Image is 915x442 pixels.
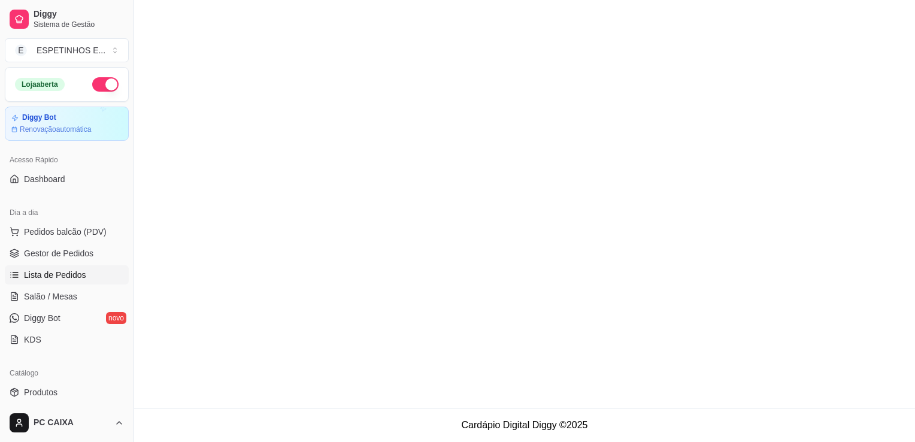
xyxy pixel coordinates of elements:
a: Dashboard [5,169,129,189]
a: DiggySistema de Gestão [5,5,129,34]
span: Produtos [24,386,57,398]
span: Diggy Bot [24,312,60,324]
div: ESPETINHOS E ... [37,44,105,56]
button: PC CAIXA [5,408,129,437]
a: Lista de Pedidos [5,265,129,284]
div: Loja aberta [15,78,65,91]
span: KDS [24,334,41,346]
span: Sistema de Gestão [34,20,124,29]
article: Renovação automática [20,125,91,134]
footer: Cardápio Digital Diggy © 2025 [134,408,915,442]
span: Gestor de Pedidos [24,247,93,259]
span: Pedidos balcão (PDV) [24,226,107,238]
span: PC CAIXA [34,417,110,428]
a: Gestor de Pedidos [5,244,129,263]
div: Dia a dia [5,203,129,222]
span: Lista de Pedidos [24,269,86,281]
span: E [15,44,27,56]
a: KDS [5,330,129,349]
a: Diggy Botnovo [5,308,129,328]
button: Alterar Status [92,77,119,92]
div: Catálogo [5,364,129,383]
button: Pedidos balcão (PDV) [5,222,129,241]
span: Diggy [34,9,124,20]
a: Diggy BotRenovaçãoautomática [5,107,129,141]
span: Dashboard [24,173,65,185]
div: Acesso Rápido [5,150,129,169]
a: Salão / Mesas [5,287,129,306]
span: Salão / Mesas [24,290,77,302]
article: Diggy Bot [22,113,56,122]
a: Produtos [5,383,129,402]
button: Select a team [5,38,129,62]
